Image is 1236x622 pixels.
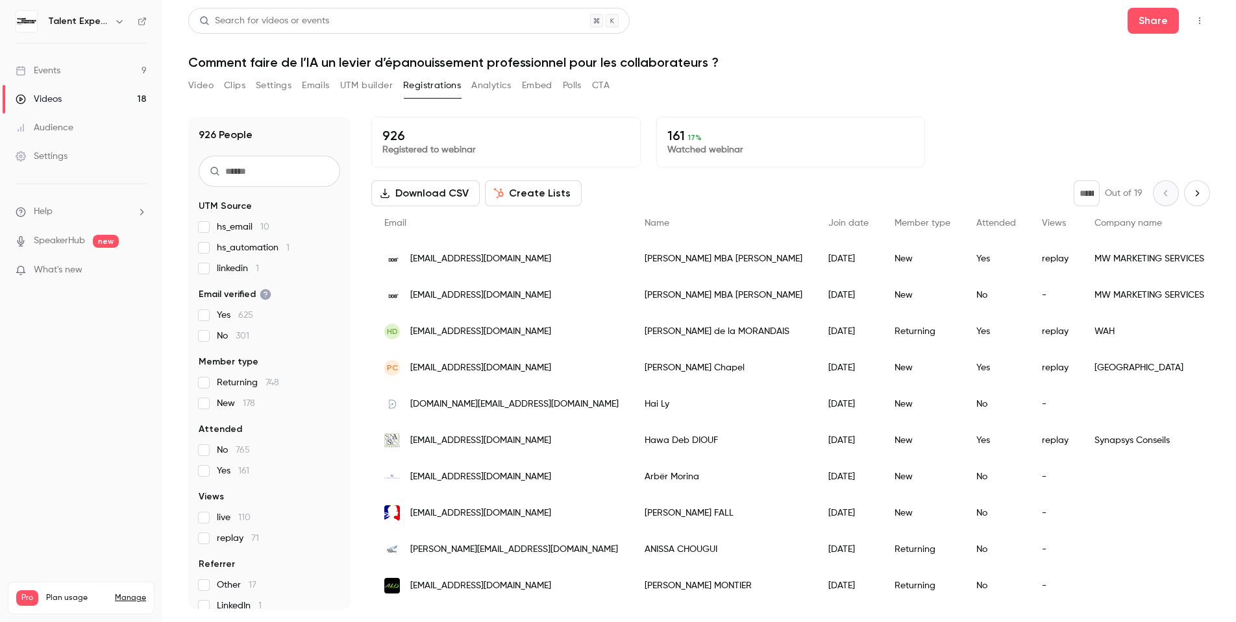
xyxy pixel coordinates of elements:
span: Yes [217,464,249,477]
span: Views [199,490,224,503]
span: 161 [238,466,249,475]
div: No [963,277,1029,313]
span: LinkedIn [217,599,262,612]
span: 1 [256,264,259,273]
div: New [882,277,963,313]
div: Audience [16,121,73,134]
span: [EMAIL_ADDRESS][DOMAIN_NAME] [410,470,551,484]
div: [DATE] [815,495,882,531]
img: mwddb.com [384,287,400,303]
span: No [217,329,249,342]
span: Company name [1094,219,1162,228]
button: Share [1128,8,1179,34]
span: hs_automation [217,241,290,254]
img: synapsys.sn [384,433,400,448]
div: Arbër Morina [632,459,815,495]
span: Yes [217,309,253,322]
span: live [217,511,251,524]
div: - [1029,531,1081,568]
button: Top Bar Actions [1189,10,1210,31]
p: 926 [382,128,630,143]
div: [DATE] [815,241,882,277]
div: No [963,495,1029,531]
span: Help [34,205,53,219]
div: [PERSON_NAME] Chapel [632,350,815,386]
span: Name [645,219,669,228]
span: 1 [258,601,262,610]
div: [DATE] [815,350,882,386]
div: [DATE] [815,313,882,350]
div: Yes [963,422,1029,459]
span: 71 [251,534,259,543]
div: Videos [16,93,62,106]
button: Video [188,75,214,96]
span: [EMAIL_ADDRESS][DOMAIN_NAME] [410,579,551,593]
button: Analytics [471,75,512,96]
iframe: Noticeable Trigger [131,265,147,276]
div: Yes [963,350,1029,386]
div: replay [1029,422,1081,459]
div: Yes [963,241,1029,277]
button: Emails [302,75,329,96]
div: New [882,459,963,495]
span: Join date [828,219,869,228]
div: [PERSON_NAME] de la MORANDAIS [632,313,815,350]
div: No [963,459,1029,495]
button: Create Lists [485,180,582,206]
div: - [1029,386,1081,422]
button: UTM builder [340,75,393,96]
span: 625 [238,311,253,320]
span: 748 [266,378,279,387]
div: New [882,241,963,277]
span: Plan usage [46,593,107,603]
button: Settings [256,75,291,96]
div: Returning [882,531,963,568]
div: [DATE] [815,277,882,313]
span: linkedin [217,262,259,275]
span: [EMAIL_ADDRESS][DOMAIN_NAME] [410,361,551,375]
div: Events [16,64,60,77]
div: [DATE] [815,568,882,604]
div: [DATE] [815,386,882,422]
img: Talent Experience Masterclass [16,11,37,32]
img: rmontavon.ch [384,469,400,484]
span: pC [387,362,398,374]
div: - [1029,277,1081,313]
li: help-dropdown-opener [16,205,147,219]
div: New [882,422,963,459]
div: Returning [882,568,963,604]
button: Polls [563,75,582,96]
p: Out of 19 [1105,187,1143,200]
span: Email verified [199,288,271,301]
div: Returning [882,313,963,350]
div: No [963,531,1029,568]
h1: 926 People [199,127,253,143]
span: No [217,444,250,457]
div: Hawa Deb DIOUF [632,422,815,459]
span: Member type [895,219,950,228]
span: replay [217,532,259,545]
span: UTM Source [199,200,252,213]
div: - [1029,568,1081,604]
div: [DATE] [815,531,882,568]
div: [PERSON_NAME] MBA [PERSON_NAME] [632,241,815,277]
span: 765 [236,446,250,455]
div: ANISSA CHOUGUI [632,531,815,568]
div: Search for videos or events [199,14,329,28]
h6: Talent Experience Masterclass [48,15,109,28]
div: No [963,386,1029,422]
span: Attended [199,423,242,436]
span: What's new [34,263,82,277]
span: Email [384,219,406,228]
span: Returning [217,376,279,389]
span: 10 [260,222,269,232]
section: facet-groups [199,200,340,612]
span: [EMAIL_ADDRESS][DOMAIN_NAME] [410,289,551,302]
div: - [1029,459,1081,495]
span: Hd [387,326,398,337]
span: New [217,397,255,410]
span: Referrer [199,558,235,571]
p: Watched webinar [667,143,915,156]
img: alis-sa.com [384,578,400,593]
button: Clips [224,75,245,96]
